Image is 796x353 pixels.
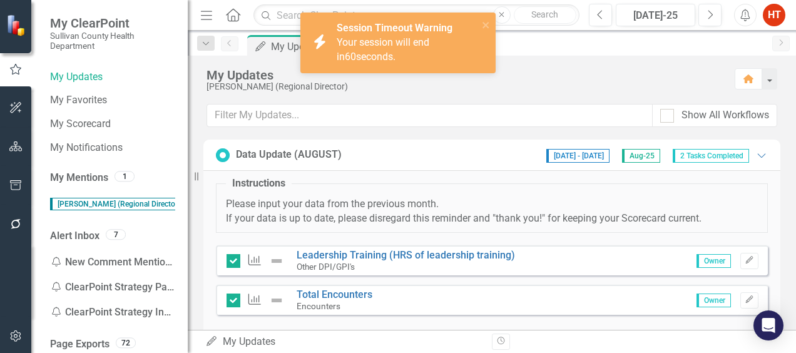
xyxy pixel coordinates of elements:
[681,108,769,123] div: Show All Workflows
[50,171,108,185] a: My Mentions
[297,289,372,300] a: Total Encounters
[226,176,292,191] legend: Instructions
[297,262,355,272] small: Other DPI/GPI's
[50,229,99,243] a: Alert Inbox
[50,198,186,210] span: [PERSON_NAME] (Regional Director)
[50,141,175,155] a: My Notifications
[207,104,653,127] input: Filter My Updates...
[620,8,691,23] div: [DATE]-25
[622,149,660,163] span: Aug-25
[482,18,491,32] button: close
[546,149,610,163] span: [DATE] - [DATE]
[50,70,175,84] a: My Updates
[50,16,175,31] span: My ClearPoint
[345,51,356,63] span: 60
[106,229,126,240] div: 7
[253,4,579,26] input: Search ClearPoint...
[50,250,175,275] div: New Comment Mention: Total Encounters
[271,39,369,54] div: My Updates
[50,117,175,131] a: My Scorecard
[753,310,783,340] div: Open Intercom Messenger
[531,9,558,19] span: Search
[115,171,135,182] div: 1
[696,254,731,268] span: Owner
[50,31,175,51] small: Sullivan County Health Department
[269,293,284,308] img: Not Defined
[205,335,482,349] div: My Updates
[514,6,576,24] button: Search
[337,36,429,63] span: Your session will end in seconds.
[207,82,722,91] div: [PERSON_NAME] (Regional Director)
[50,93,175,108] a: My Favorites
[50,198,218,210] span: fixed :)
[207,68,722,82] div: My Updates
[297,249,515,261] a: Leadership Training (HRS of leadership training)
[297,301,340,311] small: Encounters
[226,197,758,226] p: Please input your data from the previous month. If your data is up to date, please disregard this...
[6,14,28,36] img: ClearPoint Strategy
[616,4,695,26] button: [DATE]-25
[116,337,136,348] div: 72
[763,4,785,26] button: HT
[50,300,175,325] div: ClearPoint Strategy Invalid Login
[236,148,342,162] div: Data Update (AUGUST)
[50,275,175,300] div: ClearPoint Strategy Password Reset
[673,149,749,163] span: 2 Tasks Completed
[269,253,284,269] img: Not Defined
[337,22,452,34] strong: Session Timeout Warning
[50,337,110,352] a: Page Exports
[696,294,731,307] span: Owner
